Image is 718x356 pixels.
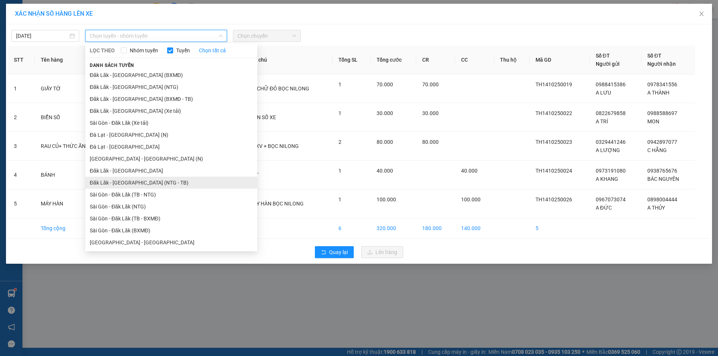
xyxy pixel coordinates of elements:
span: 0329441246 [596,139,626,145]
td: 320.000 [371,218,416,239]
th: CC [455,46,494,74]
th: Thu hộ [494,46,530,74]
span: Danh sách tuyến [85,62,139,69]
li: Đà Lạt - [GEOGRAPHIC_DATA] [85,141,257,153]
span: Số ĐT [647,53,662,59]
li: [GEOGRAPHIC_DATA] - [GEOGRAPHIC_DATA] [85,236,257,248]
span: MON [647,118,659,124]
span: 2 [338,139,341,145]
span: 80.000 [377,139,393,145]
th: Tổng SL [332,46,371,74]
li: Đăk Lăk - [GEOGRAPHIC_DATA] [85,165,257,177]
th: STT [8,46,35,74]
li: Đăk Lăk - [GEOGRAPHIC_DATA] (NTG) [85,81,257,93]
th: Ghi chú [243,46,332,74]
span: 0822679858 [596,110,626,116]
span: BIỂN SỐ XE [249,114,276,120]
span: 30.000 [377,110,393,116]
span: A TRÍ [596,118,608,124]
span: 30.000 [422,110,439,116]
td: 3 [8,132,35,161]
span: 1 [338,196,341,202]
span: 70.000 [377,81,393,87]
span: 1 [338,168,341,174]
span: A THỦY [647,205,665,211]
span: A KHANG [596,176,618,182]
span: 0988415386 [596,81,626,87]
li: Đăk Lăk - [GEOGRAPHIC_DATA] (BXMĐ - TB) [85,93,257,105]
span: A LƯỢNG [596,147,620,153]
span: rollback [321,250,326,256]
span: A ĐỨC [596,205,612,211]
span: close [699,11,705,17]
span: TH1410250023 [536,139,572,145]
li: [GEOGRAPHIC_DATA] - [GEOGRAPHIC_DATA] (N) [85,153,257,165]
span: 0938765676 [647,168,677,174]
li: Đăk Lăk - [GEOGRAPHIC_DATA] (NTG - TB) [85,177,257,189]
li: Sài Gòn - Đăk Lăk (BXMĐ) [85,225,257,236]
td: 5 [530,218,590,239]
li: Đăk Lăk - [GEOGRAPHIC_DATA] (BXMĐ) [85,69,257,81]
span: C HẰNG [647,147,667,153]
button: Close [691,4,712,25]
span: 80.000 [422,139,439,145]
td: 4 [8,161,35,189]
span: XÁC NHẬN SỐ HÀNG LÊN XE [15,10,93,17]
th: CR [416,46,455,74]
span: 0942897077 [647,139,677,145]
span: Nhóm tuyến [127,46,161,55]
span: 1 [338,81,341,87]
li: Sài Gòn - Đăk Lăk (TB - NTG) [85,189,257,201]
span: Người nhận [647,61,676,67]
td: Tổng cộng [35,218,105,239]
td: 1 [8,74,35,103]
td: 5 [8,189,35,218]
th: Tổng cước [371,46,416,74]
span: A LƯU [596,90,611,96]
li: Sài Gòn - Đăk Lăk (TB - BXMĐ) [85,213,257,225]
td: GIẤY TỜ [35,74,105,103]
span: A THÀNH [647,90,669,96]
span: Số ĐT [596,53,610,59]
span: 100.000 [461,196,481,202]
span: 40.000 [461,168,478,174]
td: BÁNH [35,161,105,189]
span: Người gửi [596,61,620,67]
th: Mã GD [530,46,590,74]
input: 14/10/2025 [16,32,68,40]
span: Chọn tuyến - nhóm tuyến [90,30,223,41]
span: 1 [338,110,341,116]
span: TH CHỮ ĐỎ BỌC NILONG [249,86,309,92]
span: 0978341556 [647,81,677,87]
span: 0988588697 [647,110,677,116]
span: 100.000 [377,196,396,202]
button: uploadLên hàng [361,246,403,258]
button: rollbackQuay lại [315,246,354,258]
span: 0973191080 [596,168,626,174]
span: BÁC NGUYÊN [647,176,679,182]
li: Sài Gòn - Đăk Lăk (NTG) [85,201,257,213]
span: Tuyến [173,46,193,55]
td: 6 [332,218,371,239]
span: 0898004444 [647,196,677,202]
td: BIỂN SỐ [35,103,105,132]
span: 0967073074 [596,196,626,202]
td: MÁY HÀN [35,189,105,218]
span: THXV + BỌC NILONG [249,143,299,149]
span: down [218,34,223,38]
li: Sài Gòn - Đăk Lăk (Xe tải) [85,117,257,129]
span: 40.000 [377,168,393,174]
td: 2 [8,103,35,132]
td: 180.000 [416,218,455,239]
a: Chọn tất cả [199,46,226,55]
span: MÁY HÀN BỌC NILONG [249,201,304,207]
span: Quay lại [329,248,348,256]
td: RAU CỦ+ THỨC ĂN [35,132,105,161]
li: Đăk Lăk - [GEOGRAPHIC_DATA] (Xe tải) [85,105,257,117]
th: Tên hàng [35,46,105,74]
li: Đà Lạt - [GEOGRAPHIC_DATA] (N) [85,129,257,141]
span: TH1410250022 [536,110,572,116]
span: 70.000 [422,81,439,87]
span: TH1410250024 [536,168,572,174]
span: TH1410250026 [536,196,572,202]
